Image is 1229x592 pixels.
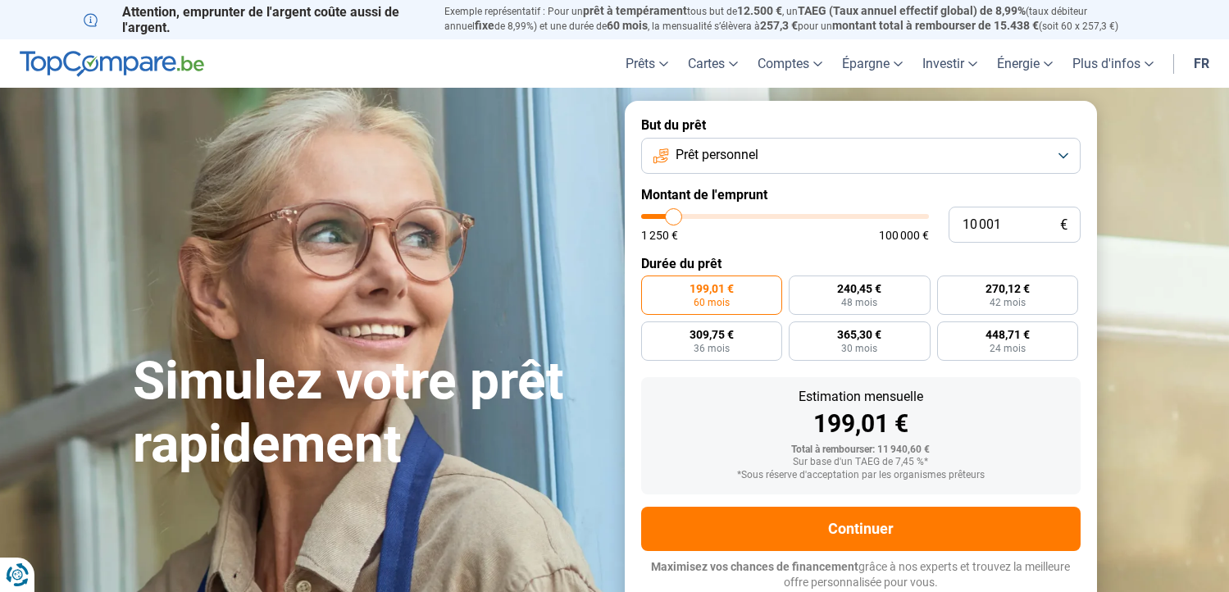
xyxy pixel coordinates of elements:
[678,39,748,88] a: Cartes
[641,117,1081,133] label: But du prêt
[641,256,1081,271] label: Durée du prêt
[654,470,1067,481] div: *Sous réserve d'acceptation par les organismes prêteurs
[583,4,687,17] span: prêt à tempérament
[737,4,782,17] span: 12.500 €
[837,329,881,340] span: 365,30 €
[690,283,734,294] span: 199,01 €
[654,390,1067,403] div: Estimation mensuelle
[985,329,1030,340] span: 448,71 €
[641,507,1081,551] button: Continuer
[694,298,730,307] span: 60 mois
[84,4,425,35] p: Attention, emprunter de l'argent coûte aussi de l'argent.
[641,559,1081,591] p: grâce à nos experts et trouvez la meilleure offre personnalisée pour vous.
[985,283,1030,294] span: 270,12 €
[913,39,987,88] a: Investir
[654,444,1067,456] div: Total à rembourser: 11 940,60 €
[20,51,204,77] img: TopCompare
[837,283,881,294] span: 240,45 €
[475,19,494,32] span: fixe
[832,19,1039,32] span: montant total à rembourser de 15.438 €
[1063,39,1163,88] a: Plus d'infos
[748,39,832,88] a: Comptes
[1184,39,1219,88] a: fr
[641,230,678,241] span: 1 250 €
[690,329,734,340] span: 309,75 €
[832,39,913,88] a: Épargne
[990,298,1026,307] span: 42 mois
[1060,218,1067,232] span: €
[990,344,1026,353] span: 24 mois
[841,344,877,353] span: 30 mois
[641,138,1081,174] button: Prêt personnel
[133,350,605,476] h1: Simulez votre prêt rapidement
[654,412,1067,436] div: 199,01 €
[641,187,1081,203] label: Montant de l'emprunt
[841,298,877,307] span: 48 mois
[654,457,1067,468] div: Sur base d'un TAEG de 7,45 %*
[879,230,929,241] span: 100 000 €
[616,39,678,88] a: Prêts
[651,560,858,573] span: Maximisez vos chances de financement
[987,39,1063,88] a: Énergie
[607,19,648,32] span: 60 mois
[444,4,1146,34] p: Exemple représentatif : Pour un tous but de , un (taux débiteur annuel de 8,99%) et une durée de ...
[676,146,758,164] span: Prêt personnel
[760,19,798,32] span: 257,3 €
[798,4,1026,17] span: TAEG (Taux annuel effectif global) de 8,99%
[694,344,730,353] span: 36 mois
